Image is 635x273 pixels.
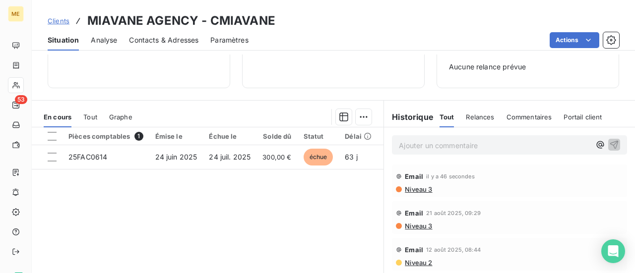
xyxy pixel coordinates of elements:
[209,132,251,140] div: Échue le
[8,6,24,22] div: ME
[44,113,71,121] span: En cours
[426,210,481,216] span: 21 août 2025, 09:29
[68,132,143,141] div: Pièces comptables
[91,35,117,45] span: Analyse
[68,153,107,161] span: 25FAC0614
[48,35,79,45] span: Situation
[426,173,475,179] span: il y a 46 secondes
[262,152,291,162] span: 300,00 €
[550,32,599,48] button: Actions
[404,185,432,193] span: Niveau 3
[405,246,423,254] span: Email
[155,132,197,140] div: Émise le
[304,132,333,140] div: Statut
[209,153,251,161] span: 24 juil. 2025
[405,209,423,217] span: Email
[601,239,625,263] div: Open Intercom Messenger
[466,113,494,121] span: Relances
[383,132,415,140] div: Retard
[129,35,198,45] span: Contacts & Adresses
[426,247,481,253] span: 12 août 2025, 08:44
[155,153,197,161] span: 24 juin 2025
[134,132,143,141] span: 1
[210,35,249,45] span: Paramètres
[262,132,291,140] div: Solde dû
[15,95,27,104] span: 53
[440,113,454,121] span: Tout
[507,113,552,121] span: Commentaires
[449,62,607,72] span: Aucune relance prévue
[87,12,275,30] h3: MIAVANE AGENCY - CMIAVANE
[564,113,602,121] span: Portail client
[8,97,23,113] a: 53
[48,17,69,25] span: Clients
[404,222,432,230] span: Niveau 3
[404,259,432,267] span: Niveau 2
[304,149,333,165] span: échue
[48,16,69,26] a: Clients
[384,111,434,123] h6: Historique
[405,172,423,180] span: Email
[345,153,358,161] span: 63 j
[109,113,132,121] span: Graphe
[83,113,97,121] span: Tout
[345,132,372,140] div: Délai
